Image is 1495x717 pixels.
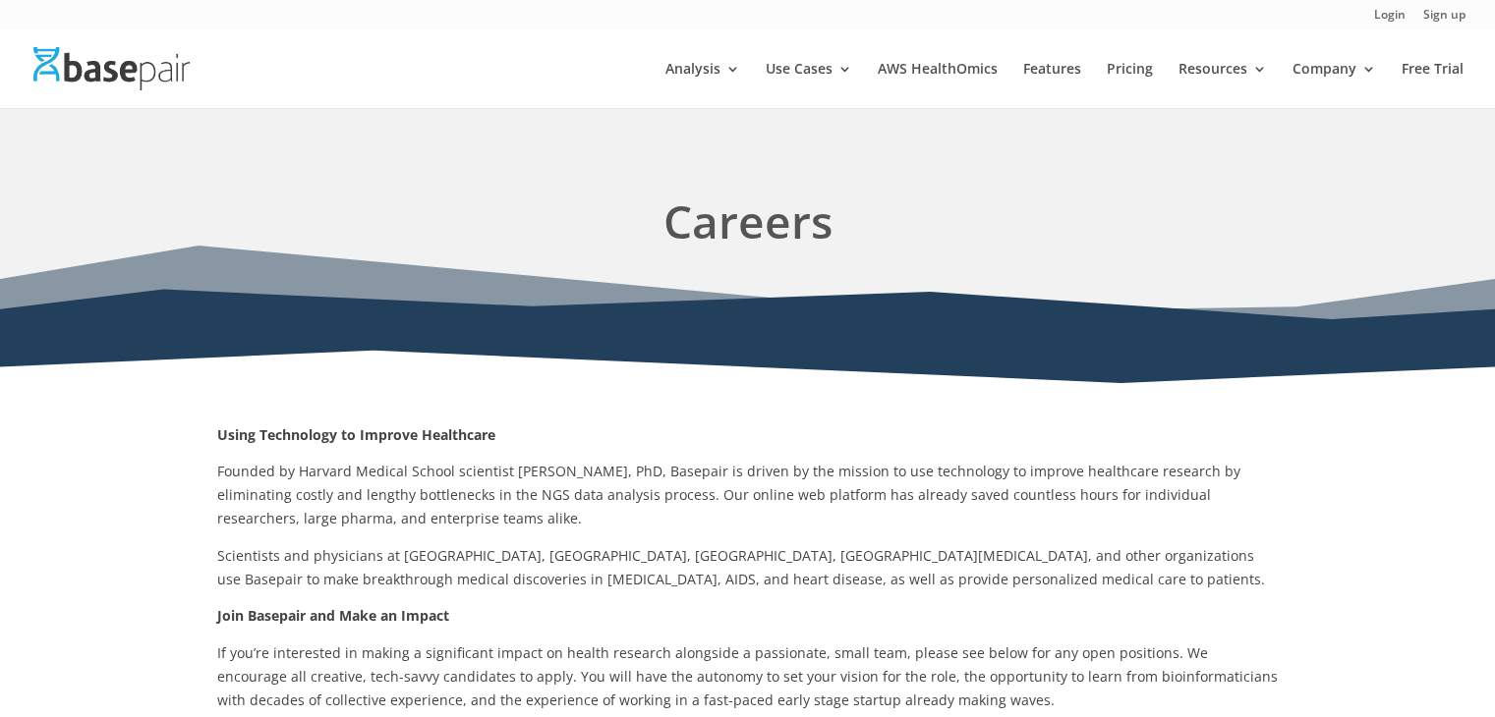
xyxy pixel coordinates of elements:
[1293,62,1376,108] a: Company
[1402,62,1464,108] a: Free Trial
[217,606,449,625] strong: Join Basepair and Make an Impact
[1374,9,1406,29] a: Login
[217,546,1265,588] span: Scientists and physicians at [GEOGRAPHIC_DATA], [GEOGRAPHIC_DATA], [GEOGRAPHIC_DATA], [GEOGRAPHIC...
[1107,62,1153,108] a: Pricing
[217,189,1279,264] h1: Careers
[665,62,740,108] a: Analysis
[1423,9,1466,29] a: Sign up
[217,643,1278,709] span: If you’re interested in making a significant impact on health research alongside a passionate, sm...
[217,425,495,444] strong: Using Technology to Improve Healthcare
[1023,62,1081,108] a: Features
[33,47,190,89] img: Basepair
[1179,62,1267,108] a: Resources
[766,62,852,108] a: Use Cases
[217,462,1240,527] span: Founded by Harvard Medical School scientist [PERSON_NAME], PhD, Basepair is driven by the mission...
[878,62,998,108] a: AWS HealthOmics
